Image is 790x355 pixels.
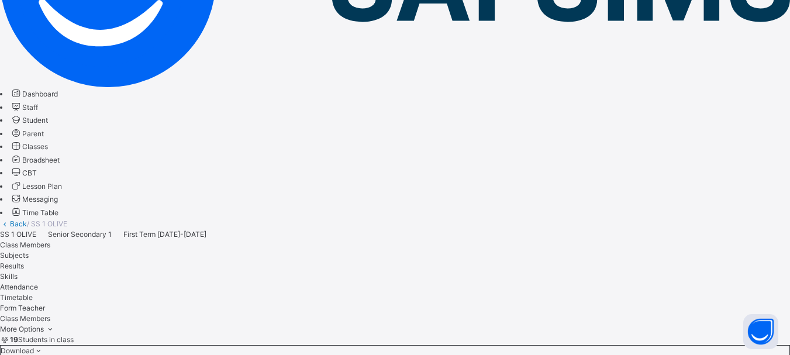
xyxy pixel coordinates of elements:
a: Parent [10,129,44,138]
span: Senior Secondary 1 [48,230,112,239]
a: Back [10,219,27,228]
span: CBT [22,168,37,177]
a: Messaging [10,195,58,204]
span: Staff [22,103,38,112]
span: Messaging [22,195,58,204]
span: Lesson Plan [22,182,62,191]
a: Classes [10,142,48,151]
a: Student [10,116,48,125]
button: Open asap [743,314,778,349]
a: Dashboard [10,89,58,98]
span: Student [22,116,48,125]
span: Download [1,346,34,355]
span: Students in class [10,335,74,344]
a: CBT [10,168,37,177]
span: Dashboard [22,89,58,98]
span: / SS 1 OLIVE [27,219,67,228]
b: 19 [10,335,18,344]
span: Time Table [22,208,58,217]
span: Classes [22,142,48,151]
a: Lesson Plan [10,182,62,191]
span: Parent [22,129,44,138]
a: Broadsheet [10,156,60,164]
span: Broadsheet [22,156,60,164]
span: First Term [DATE]-[DATE] [123,230,206,239]
a: Staff [10,103,38,112]
a: Time Table [10,208,58,217]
